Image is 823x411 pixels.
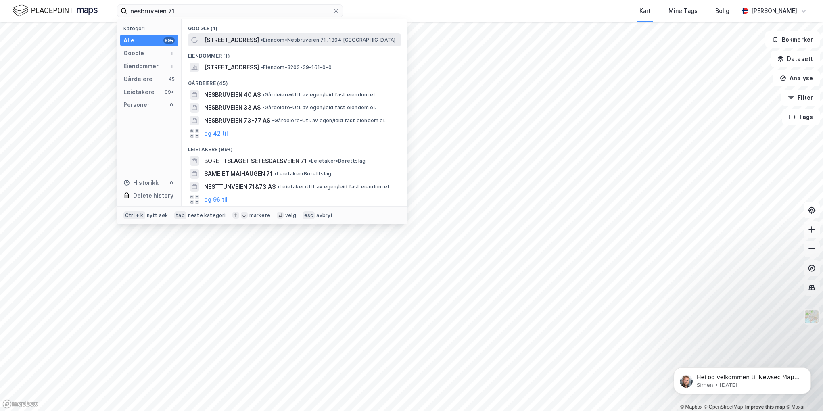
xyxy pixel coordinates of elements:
[123,74,152,84] div: Gårdeiere
[782,109,820,125] button: Tags
[204,90,261,100] span: NESBRUVEIEN 40 AS
[13,4,98,18] img: logo.f888ab2527a4732fd821a326f86c7f29.svg
[274,171,277,177] span: •
[168,76,175,82] div: 45
[123,35,134,45] div: Alle
[316,212,333,219] div: avbryt
[204,116,270,125] span: NESBRUVEIEN 73-77 AS
[804,309,819,324] img: Z
[163,37,175,44] div: 99+
[277,184,390,190] span: Leietaker • Utl. av egen/leid fast eiendom el.
[680,404,702,410] a: Mapbox
[715,6,729,16] div: Bolig
[123,100,150,110] div: Personer
[204,195,228,204] button: og 96 til
[168,179,175,186] div: 0
[303,211,315,219] div: esc
[277,184,280,190] span: •
[168,63,175,69] div: 1
[182,46,407,61] div: Eiendommer (1)
[261,37,395,43] span: Eiendom • Nesbruveien 71, 1394 [GEOGRAPHIC_DATA]
[668,6,698,16] div: Mine Tags
[262,104,265,111] span: •
[773,70,820,86] button: Analyse
[261,64,332,71] span: Eiendom • 3203-39-161-0-0
[704,404,743,410] a: OpenStreetMap
[168,50,175,56] div: 1
[751,6,797,16] div: [PERSON_NAME]
[204,35,259,45] span: [STREET_ADDRESS]
[123,61,159,71] div: Eiendommer
[204,156,307,166] span: BORETTSLAGET SETESDALSVEIEN 71
[274,171,331,177] span: Leietaker • Borettslag
[765,31,820,48] button: Bokmerker
[771,51,820,67] button: Datasett
[261,37,263,43] span: •
[204,63,259,72] span: [STREET_ADDRESS]
[662,350,823,407] iframe: Intercom notifications message
[123,48,144,58] div: Google
[781,90,820,106] button: Filter
[123,25,178,31] div: Kategori
[133,191,173,200] div: Delete history
[2,399,38,409] a: Mapbox homepage
[204,182,276,192] span: NESTTUNVEIEN 71&73 AS
[204,103,261,113] span: NESBRUVEIEN 33 AS
[182,19,407,33] div: Google (1)
[639,6,651,16] div: Kart
[285,212,296,219] div: velg
[309,158,311,164] span: •
[123,87,155,97] div: Leietakere
[182,140,407,154] div: Leietakere (99+)
[745,404,785,410] a: Improve this map
[204,169,273,179] span: SAMEIET MAIHAUGEN 71
[168,102,175,108] div: 0
[309,158,366,164] span: Leietaker • Borettslag
[163,89,175,95] div: 99+
[127,5,333,17] input: Søk på adresse, matrikkel, gårdeiere, leietakere eller personer
[204,129,228,138] button: og 42 til
[123,178,159,188] div: Historikk
[174,211,186,219] div: tab
[147,212,168,219] div: nytt søk
[123,211,145,219] div: Ctrl + k
[272,117,386,124] span: Gårdeiere • Utl. av egen/leid fast eiendom el.
[182,74,407,88] div: Gårdeiere (45)
[262,92,376,98] span: Gårdeiere • Utl. av egen/leid fast eiendom el.
[262,104,376,111] span: Gårdeiere • Utl. av egen/leid fast eiendom el.
[262,92,265,98] span: •
[272,117,274,123] span: •
[261,64,263,70] span: •
[249,212,270,219] div: markere
[188,212,226,219] div: neste kategori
